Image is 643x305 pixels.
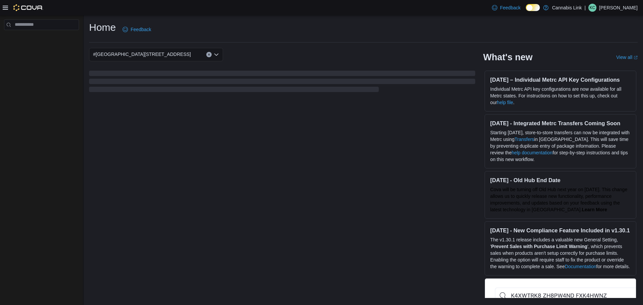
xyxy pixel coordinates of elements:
[584,4,586,12] p: |
[490,177,631,183] h3: [DATE] - Old Hub End Date
[490,120,631,127] h3: [DATE] - Integrated Metrc Transfers Coming Soon
[590,4,595,12] span: KC
[491,244,587,249] strong: Prevent Sales with Purchase Limit Warning
[514,137,534,142] a: Transfers
[588,4,596,12] div: Kayla Chow
[634,56,638,60] svg: External link
[120,23,154,36] a: Feedback
[552,4,582,12] p: Cannabis Link
[489,1,523,14] a: Feedback
[4,31,79,48] nav: Complex example
[582,207,607,212] a: Learn More
[13,4,43,11] img: Cova
[500,4,520,11] span: Feedback
[565,264,596,269] a: Documentation
[89,21,116,34] h1: Home
[512,150,553,155] a: help documentation
[206,52,212,57] button: Clear input
[490,86,631,106] p: Individual Metrc API key configurations are now available for all Metrc states. For instructions ...
[599,4,638,12] p: [PERSON_NAME]
[490,187,627,212] span: Cova will be turning off Old Hub next year on [DATE]. This change allows us to quickly release ne...
[93,50,191,58] span: #[GEOGRAPHIC_DATA][STREET_ADDRESS]
[131,26,151,33] span: Feedback
[490,76,631,83] h3: [DATE] – Individual Metrc API Key Configurations
[483,52,532,63] h2: What's new
[89,72,475,93] span: Loading
[214,52,219,57] button: Open list of options
[490,236,631,270] p: The v1.30.1 release includes a valuable new General Setting, ' ', which prevents sales when produ...
[616,55,638,60] a: View allExternal link
[497,100,513,105] a: help file
[490,227,631,234] h3: [DATE] - New Compliance Feature Included in v1.30.1
[490,129,631,163] p: Starting [DATE], store-to-store transfers can now be integrated with Metrc using in [GEOGRAPHIC_D...
[526,4,540,11] input: Dark Mode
